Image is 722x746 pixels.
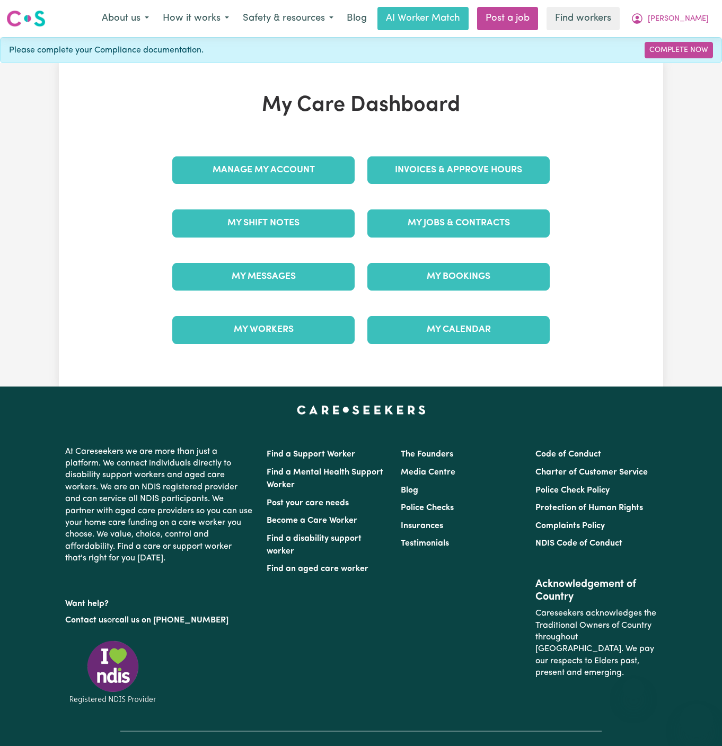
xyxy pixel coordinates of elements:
a: Manage My Account [172,156,355,184]
a: My Shift Notes [172,209,355,237]
img: Careseekers logo [6,9,46,28]
p: or [65,610,254,630]
button: How it works [156,7,236,30]
p: Want help? [65,594,254,610]
a: Find a Mental Health Support Worker [267,468,383,489]
a: The Founders [401,450,453,459]
iframe: Close message [623,678,644,699]
a: AI Worker Match [377,7,469,30]
a: My Messages [172,263,355,291]
img: Registered NDIS provider [65,639,161,705]
a: Complaints Policy [535,522,605,530]
button: My Account [624,7,716,30]
a: Find a disability support worker [267,534,362,556]
span: [PERSON_NAME] [648,13,709,25]
a: Police Check Policy [535,486,610,495]
a: Police Checks [401,504,454,512]
a: My Calendar [367,316,550,344]
a: Media Centre [401,468,455,477]
button: Safety & resources [236,7,340,30]
p: At Careseekers we are more than just a platform. We connect individuals directly to disability su... [65,442,254,569]
a: Find a Support Worker [267,450,355,459]
a: Become a Care Worker [267,516,357,525]
a: My Bookings [367,263,550,291]
a: Charter of Customer Service [535,468,648,477]
a: Find an aged care worker [267,565,368,573]
a: Blog [340,7,373,30]
h1: My Care Dashboard [166,93,556,118]
a: Complete Now [645,42,713,58]
a: Insurances [401,522,443,530]
h2: Acknowledgement of Country [535,578,657,603]
a: NDIS Code of Conduct [535,539,622,548]
a: Find workers [547,7,620,30]
a: Code of Conduct [535,450,601,459]
a: My Workers [172,316,355,344]
a: Careseekers logo [6,6,46,31]
span: Please complete your Compliance documentation. [9,44,204,57]
a: Careseekers home page [297,406,426,414]
a: Blog [401,486,418,495]
a: Invoices & Approve Hours [367,156,550,184]
a: Contact us [65,616,107,625]
p: Careseekers acknowledges the Traditional Owners of Country throughout [GEOGRAPHIC_DATA]. We pay o... [535,603,657,683]
a: My Jobs & Contracts [367,209,550,237]
iframe: Button to launch messaging window [680,704,714,738]
a: Post your care needs [267,499,349,507]
a: call us on [PHONE_NUMBER] [115,616,228,625]
a: Testimonials [401,539,449,548]
a: Protection of Human Rights [535,504,643,512]
button: About us [95,7,156,30]
a: Post a job [477,7,538,30]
